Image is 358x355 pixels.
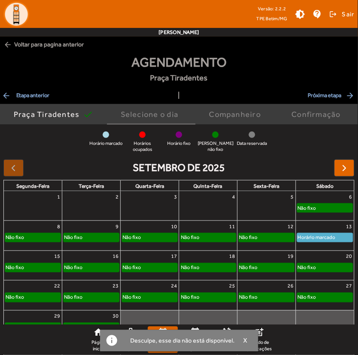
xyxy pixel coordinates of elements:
div: Não fixo [181,233,200,242]
div: Não fixo [297,263,317,272]
span: X [243,337,248,345]
span: Página inicial [87,340,110,352]
a: 11 de setembro de 2025 [228,221,237,232]
td: 9 de setembro de 2025 [62,221,121,251]
td: 29 de setembro de 2025 [4,310,62,340]
td: 23 de setembro de 2025 [62,281,121,311]
td: 27 de setembro de 2025 [296,281,354,311]
td: 5 de setembro de 2025 [237,191,296,221]
a: 27 de setembro de 2025 [345,281,354,292]
a: segunda-feira [15,181,51,191]
a: sexta-feira [252,181,281,191]
div: Não fixo [181,293,200,302]
td: 18 de setembro de 2025 [179,251,237,281]
div: Não fixo [64,263,83,272]
div: Não fixo [5,263,24,272]
a: 19 de setembro de 2025 [286,251,296,262]
div: Desculpe, esse dia não está disponível. [124,335,235,347]
span: Horários ocupados [125,140,160,153]
div: Versão: 2.2.2 [257,3,288,14]
td: 8 de setembro de 2025 [4,221,62,251]
td: 16 de setembro de 2025 [62,251,121,281]
span: Etapa anterior [2,90,49,101]
td: 22 de setembro de 2025 [4,281,62,311]
span: Agendamento [132,52,226,72]
td: 26 de setembro de 2025 [237,281,296,311]
a: 26 de setembro de 2025 [286,281,296,292]
a: 9 de setembro de 2025 [114,221,120,232]
td: 4 de setembro de 2025 [179,191,237,221]
mat-icon: info [105,334,118,347]
div: Confirmação [292,110,345,119]
td: 15 de setembro de 2025 [4,251,62,281]
a: quinta-feira [192,181,224,191]
a: 3 de setembro de 2025 [172,191,179,202]
a: 13 de setembro de 2025 [345,221,354,232]
td: 10 de setembro de 2025 [121,221,179,251]
a: 8 de setembro de 2025 [55,221,62,232]
a: Página inicial [83,327,113,353]
div: Não fixo [5,323,24,332]
div: Não fixo [64,293,83,302]
span: | [178,90,180,101]
img: Logo TPE [3,1,29,27]
a: quarta-feira [134,181,166,191]
a: 23 de setembro de 2025 [111,281,120,292]
span: Data reservada [237,140,267,146]
a: 4 de setembro de 2025 [231,191,237,202]
a: 22 de setembro de 2025 [52,281,62,292]
mat-icon: arrow_forward [346,91,356,100]
td: 24 de setembro de 2025 [121,281,179,311]
td: 3 de setembro de 2025 [121,191,179,221]
div: Não fixo [122,293,141,302]
div: Não fixo [5,293,24,302]
td: 19 de setembro de 2025 [237,251,296,281]
a: 12 de setembro de 2025 [286,221,296,232]
span: Próxima etapa [308,90,356,101]
div: Não fixo [122,233,141,242]
mat-icon: arrow_back [2,91,12,100]
td: 2 de setembro de 2025 [62,191,121,221]
a: 24 de setembro de 2025 [169,281,179,292]
a: 2 de setembro de 2025 [114,191,120,202]
div: Não fixo [64,233,83,242]
td: 25 de setembro de 2025 [179,281,237,311]
a: 18 de setembro de 2025 [228,251,237,262]
h2: setembro de 2025 [133,162,225,174]
div: Não fixo [239,233,258,242]
td: 30 de setembro de 2025 [62,310,121,340]
div: Não fixo [297,293,317,302]
a: 29 de setembro de 2025 [52,311,62,322]
a: 30 de setembro de 2025 [111,311,120,322]
a: 10 de setembro de 2025 [169,221,179,232]
div: Não fixo [239,263,258,272]
div: Não fixo [64,323,83,332]
a: 6 de setembro de 2025 [348,191,354,202]
mat-icon: home [93,327,104,338]
div: Não fixo [122,263,141,272]
a: sábado [315,181,335,191]
button: X [235,337,257,345]
a: 20 de setembro de 2025 [345,251,354,262]
div: Não fixo [297,204,317,212]
a: 15 de setembro de 2025 [52,251,62,262]
mat-icon: check [83,109,94,119]
div: Companheiro [209,110,265,119]
span: TPE Betim/MG [257,14,288,23]
div: Não fixo [239,293,258,302]
td: 20 de setembro de 2025 [296,251,354,281]
div: Não fixo [5,233,24,242]
div: Selecione o dia [121,110,182,119]
button: Sair [328,8,355,21]
a: 25 de setembro de 2025 [228,281,237,292]
div: Praça Tiradentes [14,110,83,119]
mat-icon: arrow_back [3,40,12,49]
span: [PERSON_NAME] não fixo [198,140,233,153]
span: Horário marcado [89,140,122,146]
td: 13 de setembro de 2025 [296,221,354,251]
div: Não fixo [181,263,200,272]
td: 11 de setembro de 2025 [179,221,237,251]
td: 1 de setembro de 2025 [4,191,62,221]
a: terça-feira [77,181,106,191]
span: Sair [342,7,355,21]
